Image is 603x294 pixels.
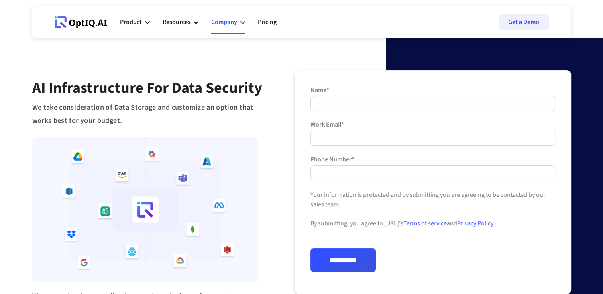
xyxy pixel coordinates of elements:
a: Webflow Homepage [55,10,107,34]
label: Work Email* [310,121,555,129]
a: Get a Demo [499,14,549,30]
span: AI Infrastructure for Data Security [32,77,262,99]
form: Form 1 [310,86,555,272]
a: Privacy Policy [457,219,493,228]
div: Product [120,17,142,27]
div: Company [211,17,237,27]
label: Name* [310,86,555,94]
div: Product [120,10,150,34]
div: We take consideration of Data Storage and customize an option that works best for your budget. [32,101,263,127]
div: Resources [163,17,191,27]
div: Company [211,10,245,34]
div: Your information is protected and by submitting you are agreeing to be contacted by our sales tea... [310,190,555,248]
a: Pricing [258,10,277,34]
label: Phone Number* [310,155,555,163]
a: Terms of service [403,219,447,228]
div: Resources [163,10,198,34]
